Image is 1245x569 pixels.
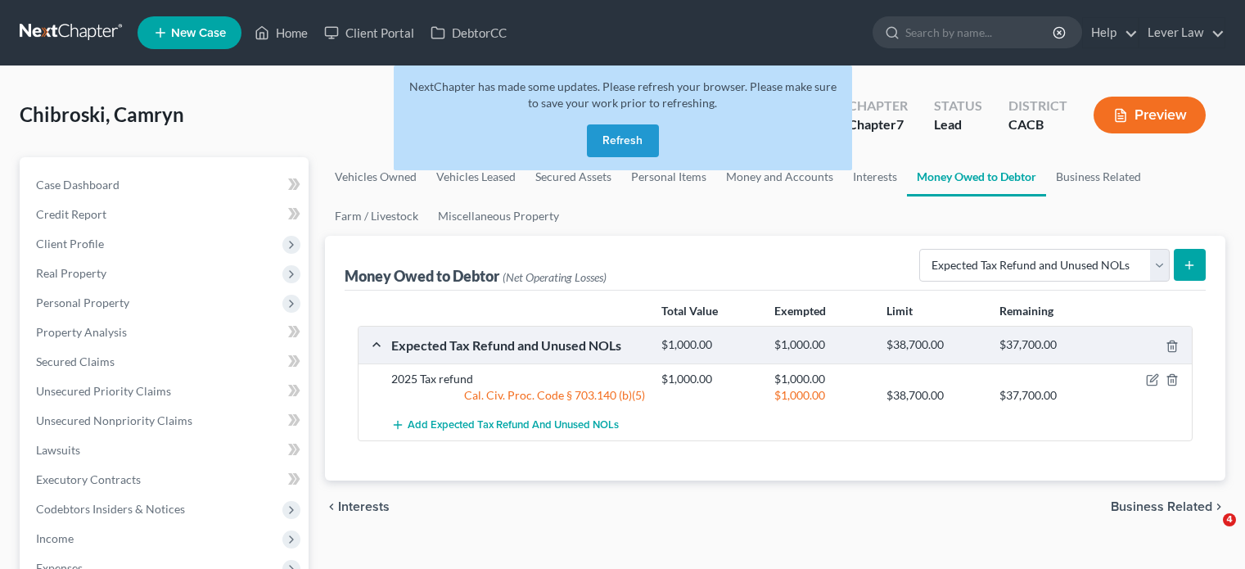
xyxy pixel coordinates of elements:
[36,325,127,339] span: Property Analysis
[246,18,316,47] a: Home
[1083,18,1138,47] a: Help
[171,27,226,39] span: New Case
[848,97,908,115] div: Chapter
[1111,500,1212,513] span: Business Related
[878,337,990,353] div: $38,700.00
[23,200,309,229] a: Credit Report
[23,436,309,465] a: Lawsuits
[1008,115,1067,134] div: CACB
[36,178,120,192] span: Case Dashboard
[36,384,171,398] span: Unsecured Priority Claims
[23,377,309,406] a: Unsecured Priority Claims
[338,500,390,513] span: Interests
[1189,513,1229,553] iframe: Intercom live chat
[20,102,184,126] span: Chibroski, Camryn
[36,296,129,309] span: Personal Property
[23,406,309,436] a: Unsecured Nonpriority Claims
[422,18,515,47] a: DebtorCC
[1094,97,1206,133] button: Preview
[1046,157,1151,196] a: Business Related
[1008,97,1067,115] div: District
[653,371,765,387] div: $1,000.00
[36,443,80,457] span: Lawsuits
[1111,500,1225,513] button: Business Related chevron_right
[23,465,309,494] a: Executory Contracts
[383,387,653,404] div: Cal. Civ. Proc. Code § 703.140 (b)(5)
[428,196,569,236] a: Miscellaneous Property
[36,472,141,486] span: Executory Contracts
[36,354,115,368] span: Secured Claims
[316,18,422,47] a: Client Portal
[848,115,908,134] div: Chapter
[36,266,106,280] span: Real Property
[905,17,1055,47] input: Search by name...
[408,419,619,432] span: Add Expected Tax Refund and Unused NOLs
[325,500,338,513] i: chevron_left
[325,196,428,236] a: Farm / Livestock
[325,157,426,196] a: Vehicles Owned
[587,124,659,157] button: Refresh
[766,337,878,353] div: $1,000.00
[36,237,104,251] span: Client Profile
[36,207,106,221] span: Credit Report
[23,347,309,377] a: Secured Claims
[23,170,309,200] a: Case Dashboard
[766,371,878,387] div: $1,000.00
[383,371,653,387] div: 2025 Tax refund
[878,387,990,404] div: $38,700.00
[934,115,982,134] div: Lead
[1223,513,1236,526] span: 4
[409,79,837,110] span: NextChapter has made some updates. Please refresh your browser. Please make sure to save your wor...
[36,531,74,545] span: Income
[886,304,913,318] strong: Limit
[23,318,309,347] a: Property Analysis
[907,157,1046,196] a: Money Owed to Debtor
[391,410,619,440] button: Add Expected Tax Refund and Unused NOLs
[766,387,878,404] div: $1,000.00
[503,270,607,284] span: (Net Operating Losses)
[345,266,607,286] div: Money Owed to Debtor
[653,337,765,353] div: $1,000.00
[896,116,904,132] span: 7
[383,336,653,354] div: Expected Tax Refund and Unused NOLs
[934,97,982,115] div: Status
[1139,18,1225,47] a: Lever Law
[36,502,185,516] span: Codebtors Insiders & Notices
[1212,500,1225,513] i: chevron_right
[843,157,907,196] a: Interests
[999,304,1053,318] strong: Remaining
[991,387,1103,404] div: $37,700.00
[774,304,826,318] strong: Exempted
[36,413,192,427] span: Unsecured Nonpriority Claims
[325,500,390,513] button: chevron_left Interests
[991,337,1103,353] div: $37,700.00
[661,304,718,318] strong: Total Value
